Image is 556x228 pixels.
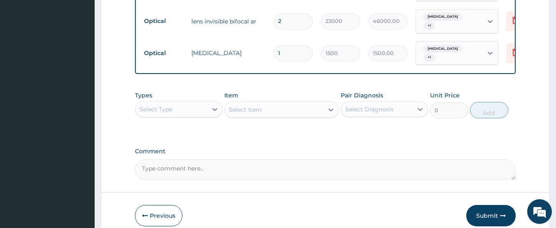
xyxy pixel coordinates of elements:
span: + 1 [423,22,435,30]
div: Select Type [140,105,172,113]
span: [MEDICAL_DATA] [423,13,462,21]
label: Unit Price [430,91,460,99]
td: Optical [140,46,187,61]
div: Minimize live chat window [135,4,155,24]
img: d_794563401_company_1708531726252_794563401 [15,41,33,62]
textarea: Type your message and hit 'Enter' [4,146,157,175]
span: + 1 [423,53,435,62]
td: [MEDICAL_DATA] [187,45,270,61]
button: Add [470,102,508,118]
label: Types [135,92,152,99]
td: Optical [140,14,187,29]
td: lens invisible bifocal ar [187,13,270,30]
button: Submit [466,205,516,226]
label: Pair Diagnosis [341,91,383,99]
label: Item [224,91,238,99]
label: Comment [135,148,516,155]
span: We're online! [48,64,114,147]
div: Select Diagnosis [345,105,393,113]
div: Chat with us now [43,46,138,57]
span: [MEDICAL_DATA] [423,45,462,53]
button: Previous [135,205,182,226]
